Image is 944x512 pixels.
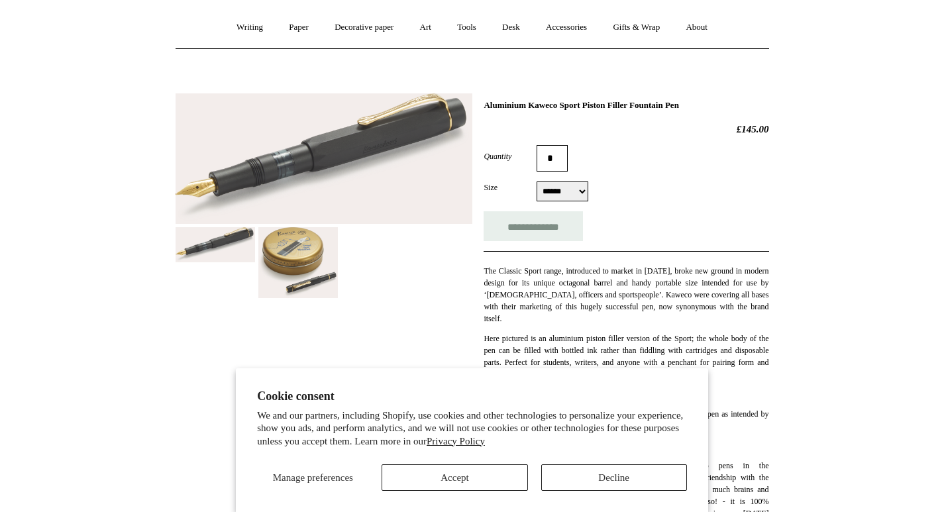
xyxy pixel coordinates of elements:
[258,227,338,298] img: Aluminium Kaweco Sport Piston Filler Fountain Pen
[257,464,368,491] button: Manage preferences
[176,93,472,224] img: Aluminium Kaweco Sport Piston Filler Fountain Pen
[601,10,672,45] a: Gifts & Wrap
[323,10,405,45] a: Decorative paper
[225,10,275,45] a: Writing
[484,333,768,380] p: Here pictured is an aluminium piston filler version of the Sport; the whole body of the pen can b...
[445,10,488,45] a: Tools
[484,100,768,111] h1: Aluminium Kaweco Sport Piston Filler Fountain Pen
[484,150,537,162] label: Quantity
[484,181,537,193] label: Size
[490,10,532,45] a: Desk
[382,464,527,491] button: Accept
[257,409,687,448] p: We and our partners, including Shopify, use cookies and other technologies to personalize your ex...
[484,265,768,325] p: The Classic Sport range, introduced to market in [DATE], broke new ground in modern design for it...
[277,10,321,45] a: Paper
[408,10,443,45] a: Art
[484,123,768,135] h2: £145.00
[273,472,353,483] span: Manage preferences
[176,227,255,262] img: Aluminium Kaweco Sport Piston Filler Fountain Pen
[257,389,687,403] h2: Cookie consent
[427,436,485,446] a: Privacy Policy
[541,464,687,491] button: Decline
[674,10,719,45] a: About
[534,10,599,45] a: Accessories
